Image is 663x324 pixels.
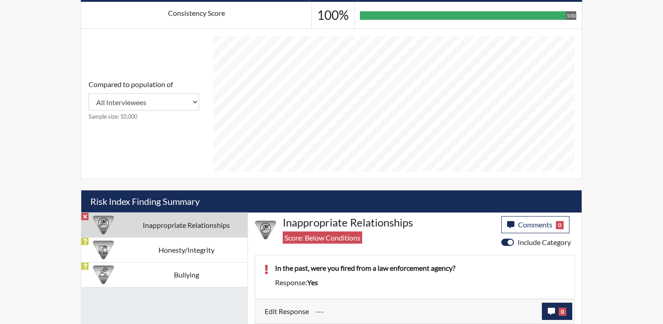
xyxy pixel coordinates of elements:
[317,8,349,23] h3: 100%
[542,303,572,320] button: 0
[265,303,309,320] label: Edit Response
[81,190,582,213] h5: Risk Index Finding Summary
[556,221,564,229] span: 0
[93,215,114,236] img: CATEGORY%20ICON-14.139f8ef7.png
[518,220,552,229] span: Comments
[125,213,247,237] td: Inappropriate Relationships
[268,277,572,288] div: Response:
[307,278,318,287] span: yes
[89,79,199,121] div: Consistency Score comparison among population
[125,237,247,262] td: Honesty/Integrity
[275,263,565,273] p: In the past, were you fired from a law enforcement agency?
[255,220,276,241] img: CATEGORY%20ICON-14.139f8ef7.png
[93,240,114,260] img: CATEGORY%20ICON-11.a5f294f4.png
[518,237,571,248] label: Include Category
[309,303,542,320] div: Update the test taker's response, the change might impact the score
[566,11,576,20] div: 100
[89,79,173,90] label: Compared to population of
[283,231,362,244] span: Score: Below Conditions
[125,262,247,287] td: Bullying
[501,216,570,233] button: Comments0
[81,2,312,29] td: Consistency Score
[283,216,495,229] h4: Inappropriate Relationships
[93,264,114,285] img: CATEGORY%20ICON-04.6d01e8fa.png
[89,112,199,121] small: Sample size: 10,000
[559,308,566,316] span: 0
